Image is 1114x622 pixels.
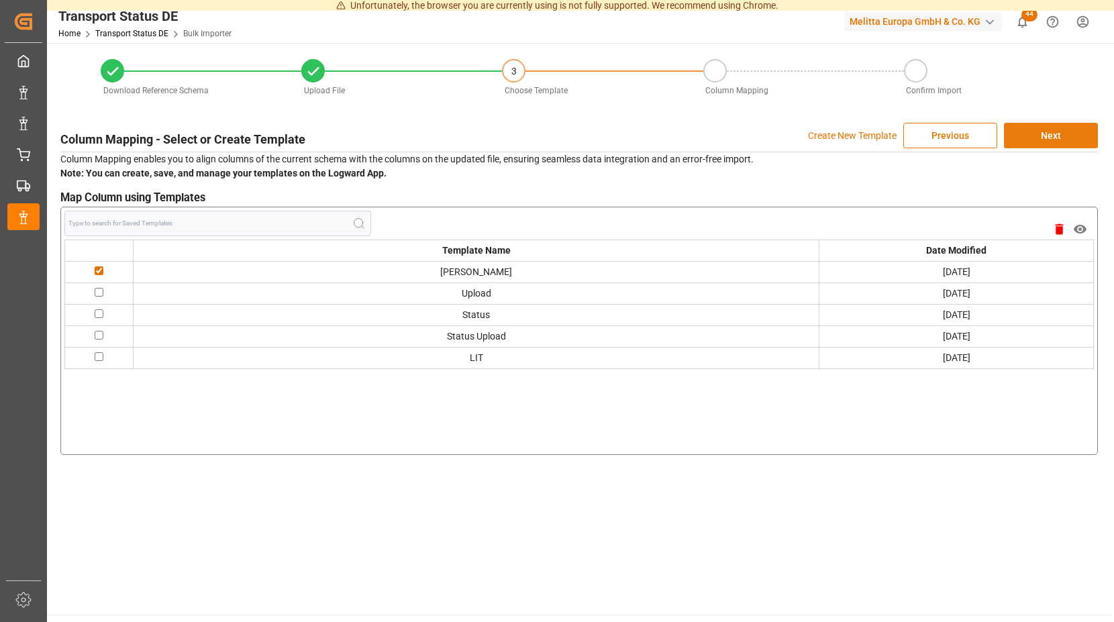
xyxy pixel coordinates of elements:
[1004,123,1098,148] button: Next
[1037,7,1068,37] button: Help Center
[903,123,997,148] button: Previous
[95,29,168,38] a: Transport Status DE
[1021,8,1037,21] span: 44
[1007,7,1037,37] button: show 44 new notifications
[819,261,1094,282] td: [DATE]
[58,29,81,38] a: Home
[819,325,1094,347] td: [DATE]
[60,168,387,178] strong: Note: You can create, save, and manage your templates on the Logward App.
[844,9,1007,34] button: Melitta Europa GmbH & Co. KG
[134,325,819,347] td: Status Upload
[505,86,568,95] span: Choose Template
[134,240,819,261] th: Template Name
[906,86,962,95] span: Confirm Import
[819,304,1094,325] td: [DATE]
[705,86,768,95] span: Column Mapping
[60,190,1098,207] h3: Map Column using Templates
[819,240,1094,261] th: Date Modified
[68,218,352,228] input: Type to search for Saved Templates
[103,86,209,95] span: Download Reference Schema
[844,12,1002,32] div: Melitta Europa GmbH & Co. KG
[134,304,819,325] td: Status
[819,347,1094,368] td: [DATE]
[60,152,1098,180] p: Column Mapping enables you to align columns of the current schema with the columns on the updated...
[819,282,1094,304] td: [DATE]
[134,282,819,304] td: Upload
[503,60,524,83] div: 3
[60,130,305,148] h3: Column Mapping - Select or Create Template
[808,123,897,148] p: Create New Template
[134,347,819,368] td: LIT
[134,261,819,282] td: [PERSON_NAME]
[58,6,232,26] div: Transport Status DE
[304,86,345,95] span: Upload File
